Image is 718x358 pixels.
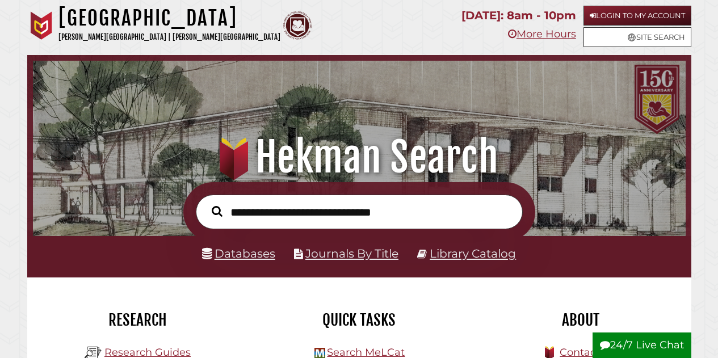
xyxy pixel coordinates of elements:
h2: Research [36,310,240,330]
h2: About [478,310,683,330]
p: [PERSON_NAME][GEOGRAPHIC_DATA] | [PERSON_NAME][GEOGRAPHIC_DATA] [58,31,280,44]
a: Site Search [583,27,691,47]
a: Login to My Account [583,6,691,26]
p: [DATE]: 8am - 10pm [461,6,576,26]
h1: Hekman Search [43,132,674,182]
a: Databases [202,246,275,260]
a: Journals By Title [305,246,398,260]
a: Library Catalog [430,246,516,260]
i: Search [212,205,222,217]
button: Search [206,203,228,220]
img: Calvin University [27,11,56,40]
h2: Quick Tasks [257,310,461,330]
h1: [GEOGRAPHIC_DATA] [58,6,280,31]
img: Calvin Theological Seminary [283,11,312,40]
a: More Hours [508,28,576,40]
